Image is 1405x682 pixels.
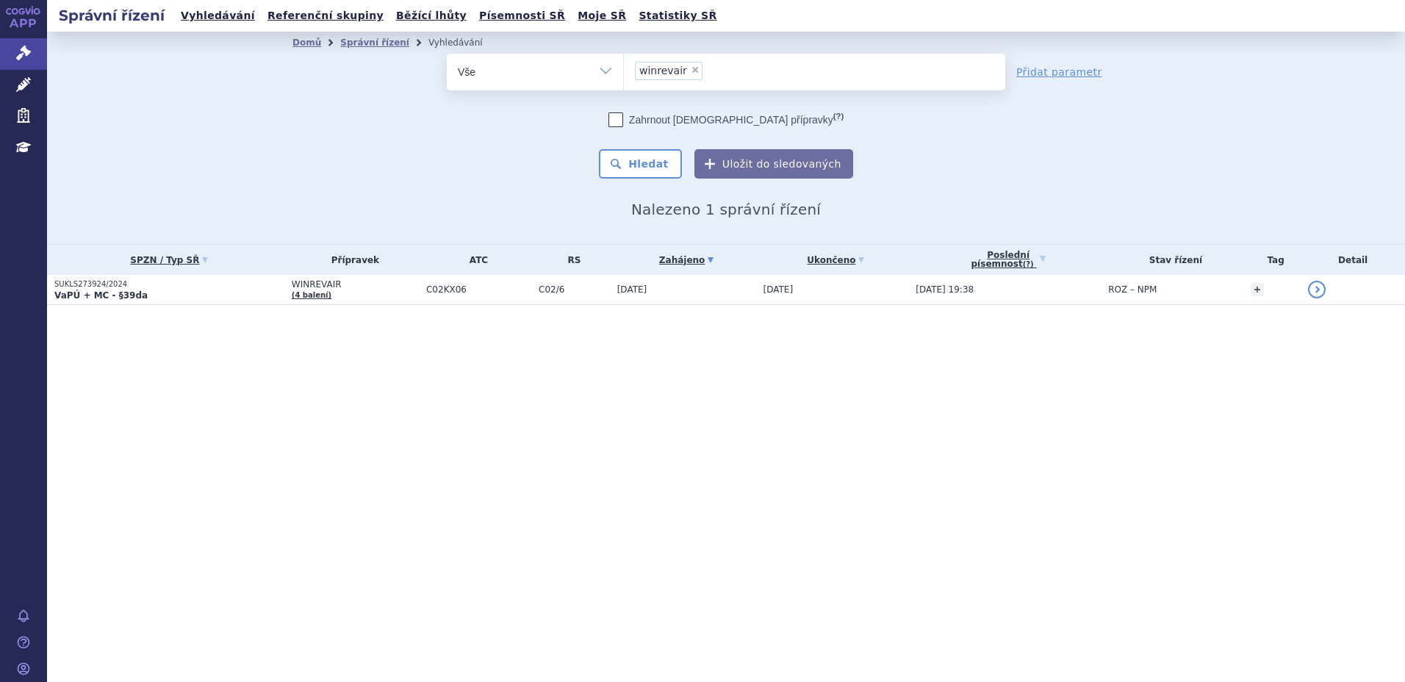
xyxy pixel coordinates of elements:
[634,6,721,26] a: Statistiky SŘ
[1251,283,1264,296] a: +
[392,6,471,26] a: Běžící lhůty
[426,284,531,295] span: C02KX06
[631,201,821,218] span: Nalezeno 1 správní řízení
[475,6,569,26] a: Písemnosti SŘ
[531,245,610,275] th: RS
[263,6,388,26] a: Referenční skupiny
[1023,260,1034,269] abbr: (?)
[47,5,176,26] h2: Správní řízení
[617,284,647,295] span: [DATE]
[707,61,715,79] input: winrevair
[573,6,630,26] a: Moje SŘ
[916,284,974,295] span: [DATE] 19:38
[763,250,909,270] a: Ukončeno
[639,65,687,76] span: winrevair
[608,112,844,127] label: Zahrnout [DEMOGRAPHIC_DATA] přípravky
[694,149,853,179] button: Uložit do sledovaných
[691,65,700,74] span: ×
[599,149,682,179] button: Hledat
[292,279,419,290] span: WINREVAIR
[176,6,259,26] a: Vyhledávání
[1243,245,1301,275] th: Tag
[292,291,331,299] a: (4 balení)
[284,245,419,275] th: Přípravek
[1308,281,1326,298] a: detail
[763,284,794,295] span: [DATE]
[428,32,502,54] li: Vyhledávání
[617,250,756,270] a: Zahájeno
[833,112,844,121] abbr: (?)
[54,290,148,301] strong: VaPÚ + MC - §39da
[419,245,531,275] th: ATC
[1101,245,1243,275] th: Stav řízení
[54,250,284,270] a: SPZN / Typ SŘ
[54,279,284,290] p: SUKLS273924/2024
[916,245,1101,275] a: Poslednípísemnost(?)
[539,284,610,295] span: C02/6
[1016,65,1102,79] a: Přidat parametr
[1301,245,1405,275] th: Detail
[1108,284,1157,295] span: ROZ – NPM
[292,37,321,48] a: Domů
[340,37,409,48] a: Správní řízení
